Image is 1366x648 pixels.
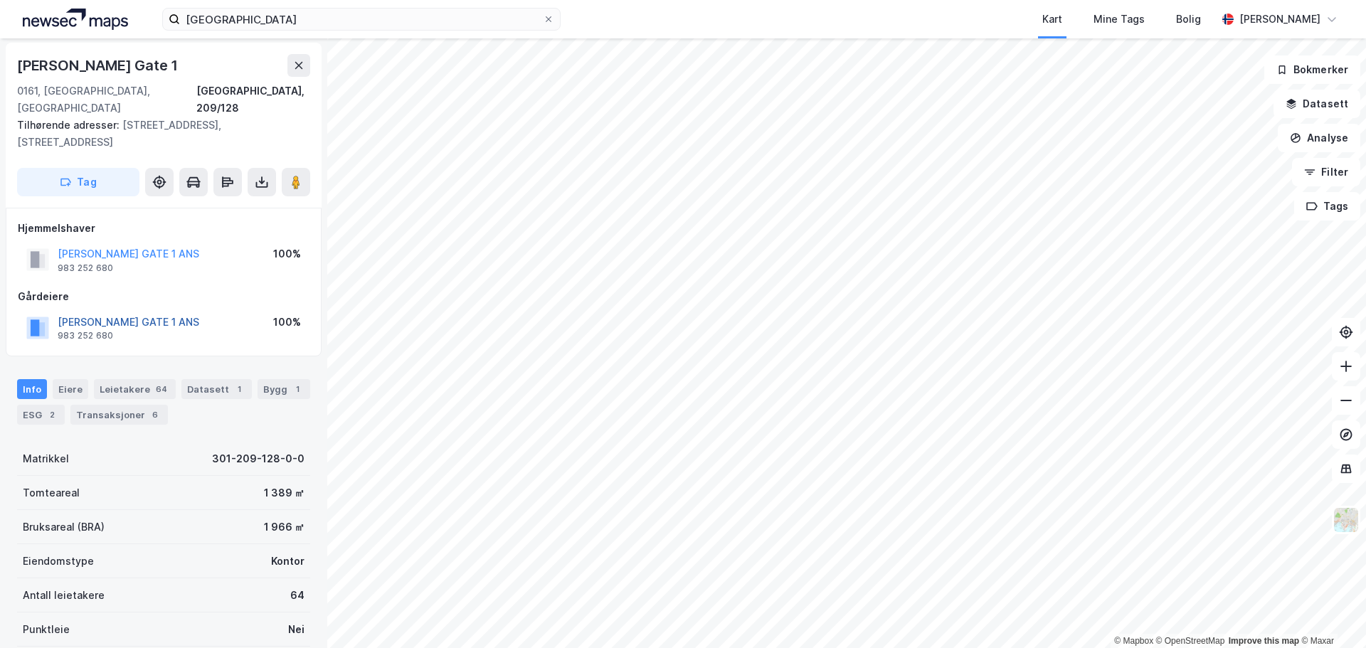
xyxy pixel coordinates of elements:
a: Improve this map [1229,636,1299,646]
input: Søk på adresse, matrikkel, gårdeiere, leietakere eller personer [180,9,543,30]
div: 100% [273,314,301,331]
div: Kontor [271,553,305,570]
div: 64 [153,382,170,396]
div: 100% [273,245,301,262]
div: Eiendomstype [23,553,94,570]
div: Kart [1042,11,1062,28]
button: Filter [1292,158,1360,186]
iframe: Chat Widget [1295,580,1366,648]
div: Bolig [1176,11,1201,28]
div: 1 [232,382,246,396]
a: Mapbox [1114,636,1153,646]
div: 6 [148,408,162,422]
div: Punktleie [23,621,70,638]
a: OpenStreetMap [1156,636,1225,646]
button: Tag [17,168,139,196]
img: logo.a4113a55bc3d86da70a041830d287a7e.svg [23,9,128,30]
div: Tomteareal [23,484,80,501]
div: Gårdeiere [18,288,309,305]
div: 983 252 680 [58,330,113,341]
div: [PERSON_NAME] Gate 1 [17,54,181,77]
div: 64 [290,587,305,604]
div: ESG [17,405,65,425]
button: Datasett [1274,90,1360,118]
div: Mine Tags [1094,11,1145,28]
div: Info [17,379,47,399]
div: 983 252 680 [58,262,113,274]
div: Antall leietakere [23,587,105,604]
div: [PERSON_NAME] [1239,11,1320,28]
div: 1 [290,382,305,396]
div: 1 389 ㎡ [264,484,305,501]
button: Analyse [1278,124,1360,152]
div: Hjemmelshaver [18,220,309,237]
div: Matrikkel [23,450,69,467]
div: Bruksareal (BRA) [23,519,105,536]
span: Tilhørende adresser: [17,119,122,131]
div: [STREET_ADDRESS], [STREET_ADDRESS] [17,117,299,151]
button: Bokmerker [1264,55,1360,84]
div: 2 [45,408,59,422]
div: Datasett [181,379,252,399]
div: Leietakere [94,379,176,399]
div: Bygg [258,379,310,399]
div: 1 966 ㎡ [264,519,305,536]
button: Tags [1294,192,1360,221]
div: Transaksjoner [70,405,168,425]
div: Eiere [53,379,88,399]
div: Nei [288,621,305,638]
div: [GEOGRAPHIC_DATA], 209/128 [196,83,310,117]
div: 301-209-128-0-0 [212,450,305,467]
div: 0161, [GEOGRAPHIC_DATA], [GEOGRAPHIC_DATA] [17,83,196,117]
img: Z [1333,506,1360,533]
